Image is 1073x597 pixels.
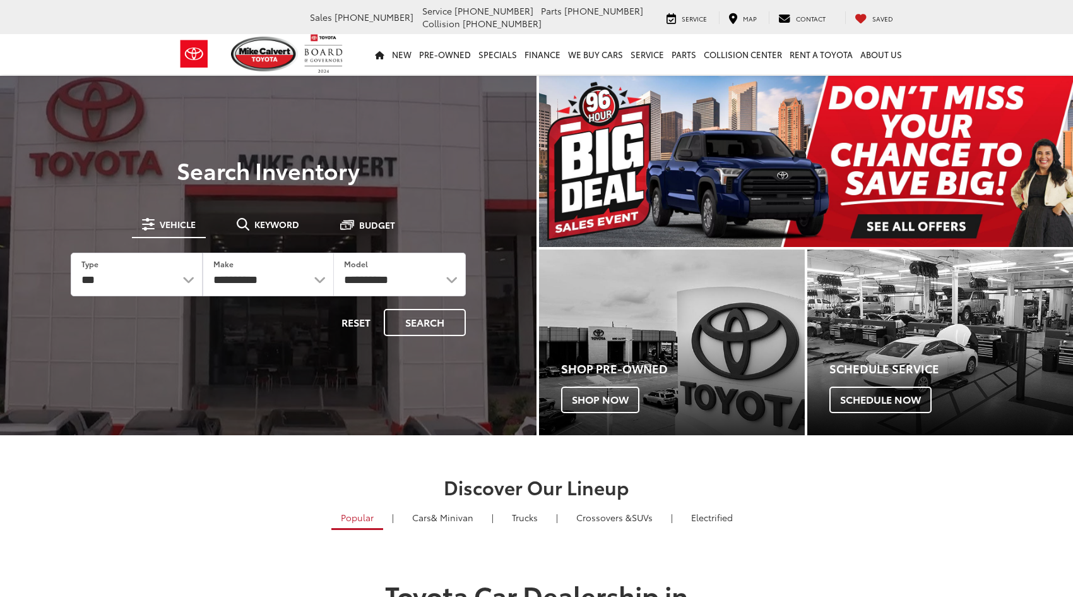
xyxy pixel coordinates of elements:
a: New [388,34,415,75]
span: Service [682,14,707,23]
span: Keyword [254,220,299,229]
button: Reset [331,309,381,336]
a: Service [627,34,668,75]
h4: Schedule Service [829,363,1073,375]
span: Crossovers & [576,511,632,524]
a: Parts [668,34,700,75]
span: Saved [872,14,893,23]
a: My Saved Vehicles [845,11,903,24]
span: [PHONE_NUMBER] [564,4,643,17]
label: Make [213,258,234,269]
a: Rent a Toyota [786,34,857,75]
h3: Search Inventory [53,157,483,183]
a: Shop Pre-Owned Shop Now [539,250,805,436]
a: Trucks [502,507,547,528]
li: | [668,511,676,524]
a: Popular [331,507,383,530]
div: Toyota [807,250,1073,436]
span: Parts [541,4,562,17]
h2: Discover Our Lineup [92,476,981,497]
span: & Minivan [431,511,473,524]
h4: Shop Pre-Owned [561,363,805,375]
span: [PHONE_NUMBER] [463,17,542,30]
span: Shop Now [561,387,639,413]
span: Vehicle [160,220,196,229]
a: Schedule Service Schedule Now [807,250,1073,436]
a: Map [719,11,766,24]
li: | [489,511,497,524]
a: Collision Center [700,34,786,75]
a: WE BUY CARS [564,34,627,75]
button: Search [384,309,466,336]
div: carousel slide number 1 of 1 [539,76,1073,247]
img: Toyota [170,33,218,75]
div: Toyota [539,250,805,436]
img: Mike Calvert Toyota [231,37,298,71]
span: Contact [796,14,826,23]
span: Schedule Now [829,387,932,413]
span: Sales [310,11,332,23]
section: Carousel section with vehicle pictures - may contain disclaimers. [539,76,1073,247]
span: Collision [422,17,460,30]
a: Service [657,11,716,24]
a: Pre-Owned [415,34,475,75]
li: | [389,511,397,524]
li: | [553,511,561,524]
a: Cars [403,507,483,528]
a: About Us [857,34,906,75]
label: Type [81,258,98,269]
span: Budget [359,220,395,229]
a: Electrified [682,507,742,528]
span: Service [422,4,452,17]
label: Model [344,258,368,269]
span: [PHONE_NUMBER] [454,4,533,17]
span: [PHONE_NUMBER] [335,11,413,23]
a: Contact [769,11,835,24]
a: Finance [521,34,564,75]
img: Big Deal Sales Event [539,76,1073,247]
a: SUVs [567,507,662,528]
a: Home [371,34,388,75]
a: Specials [475,34,521,75]
span: Map [743,14,757,23]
